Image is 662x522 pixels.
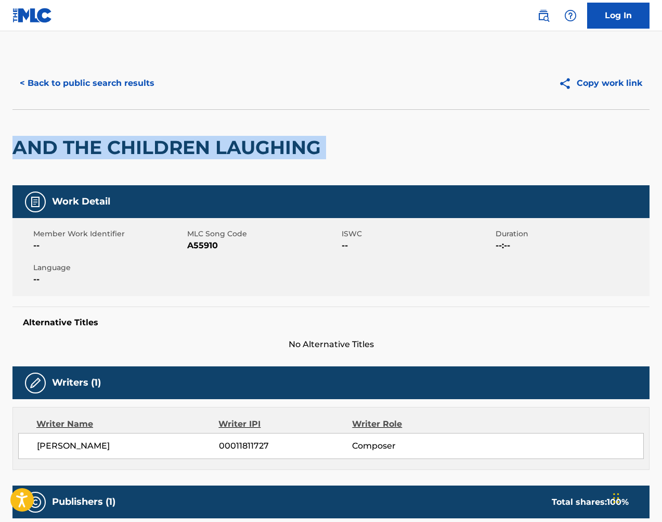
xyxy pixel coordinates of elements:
[613,482,619,514] div: Drag
[52,496,115,508] h5: Publishers (1)
[12,8,53,23] img: MLC Logo
[352,418,474,430] div: Writer Role
[33,273,185,286] span: --
[342,239,493,252] span: --
[587,3,650,29] a: Log In
[496,239,647,252] span: --:--
[12,136,326,159] h2: AND THE CHILDREN LAUGHING
[496,228,647,239] span: Duration
[29,496,42,508] img: Publishers
[560,5,581,26] div: Help
[533,5,554,26] a: Public Search
[187,228,339,239] span: MLC Song Code
[29,196,42,208] img: Work Detail
[564,9,577,22] img: help
[219,440,353,452] span: 00011811727
[551,70,650,96] button: Copy work link
[537,9,550,22] img: search
[23,317,639,328] h5: Alternative Titles
[607,497,629,507] span: 100 %
[12,338,650,351] span: No Alternative Titles
[52,377,101,389] h5: Writers (1)
[12,70,162,96] button: < Back to public search results
[552,496,629,508] div: Total shares:
[342,228,493,239] span: ISWC
[352,440,473,452] span: Composer
[36,418,218,430] div: Writer Name
[33,228,185,239] span: Member Work Identifier
[218,418,352,430] div: Writer IPI
[33,262,185,273] span: Language
[610,472,662,522] iframe: Chat Widget
[33,239,185,252] span: --
[187,239,339,252] span: A55910
[29,377,42,389] img: Writers
[559,77,577,90] img: Copy work link
[37,440,219,452] span: [PERSON_NAME]
[52,196,110,208] h5: Work Detail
